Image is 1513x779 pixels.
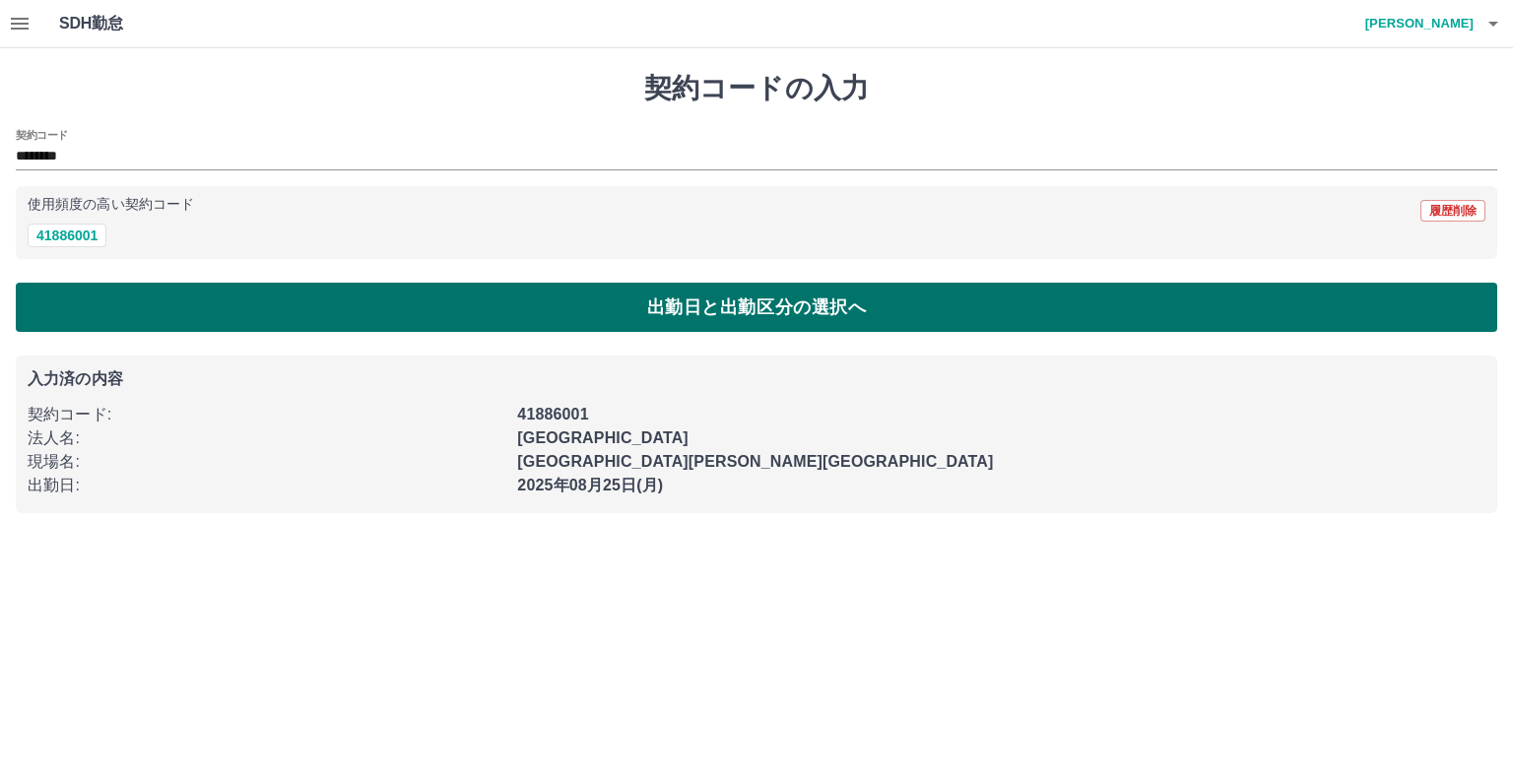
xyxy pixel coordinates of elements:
h1: 契約コードの入力 [16,72,1497,105]
button: 履歴削除 [1420,200,1485,222]
b: [GEOGRAPHIC_DATA] [517,429,689,446]
p: 現場名 : [28,450,505,474]
p: 使用頻度の高い契約コード [28,198,194,212]
p: 法人名 : [28,426,505,450]
p: 入力済の内容 [28,371,1485,387]
p: 出勤日 : [28,474,505,497]
b: 41886001 [517,406,588,422]
h2: 契約コード [16,127,68,143]
button: 41886001 [28,224,106,247]
b: [GEOGRAPHIC_DATA][PERSON_NAME][GEOGRAPHIC_DATA] [517,453,993,470]
p: 契約コード : [28,403,505,426]
b: 2025年08月25日(月) [517,477,663,493]
button: 出勤日と出勤区分の選択へ [16,283,1497,332]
